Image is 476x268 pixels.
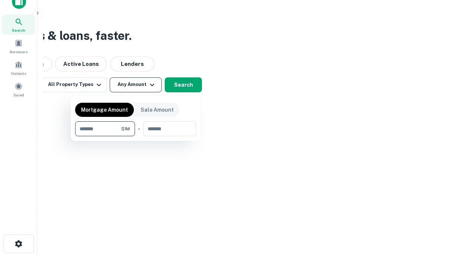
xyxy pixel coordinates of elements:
[141,106,174,114] p: Sale Amount
[81,106,128,114] p: Mortgage Amount
[121,125,130,132] span: $1M
[138,121,140,136] div: -
[439,208,476,244] iframe: Chat Widget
